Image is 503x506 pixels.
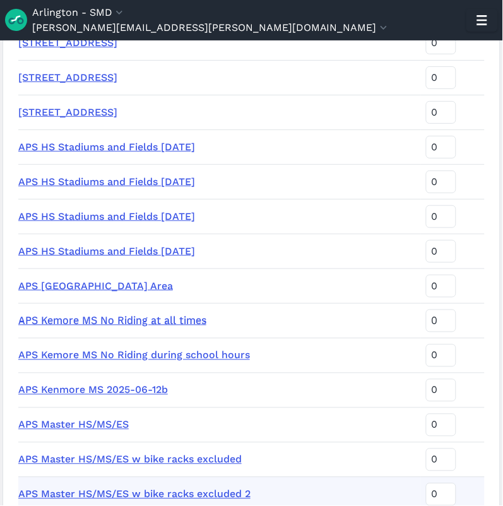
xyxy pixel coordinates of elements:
a: APS Kemore MS No Riding during school hours [18,349,250,361]
a: APS HS Stadiums and Fields [DATE] [18,210,195,222]
img: Ride Report [5,9,32,31]
button: [PERSON_NAME][EMAIL_ADDRESS][PERSON_NAME][DOMAIN_NAME] [32,20,390,35]
a: APS HS Stadiums and Fields [DATE] [18,176,195,188]
a: APS HS Stadiums and Fields [DATE] [18,141,195,153]
a: [STREET_ADDRESS] [18,71,117,83]
button: Arlington - SMD [32,5,126,20]
a: APS Kenmore MS 2025-06-12b [18,384,168,396]
a: APS Master HS/MS/ES [18,419,129,431]
a: APS HS Stadiums and Fields [DATE] [18,245,195,257]
a: [STREET_ADDRESS] [18,106,117,118]
a: APS [GEOGRAPHIC_DATA] Area [18,280,173,292]
a: [STREET_ADDRESS] [18,37,117,49]
a: APS Master HS/MS/ES w bike racks excluded [18,454,242,466]
a: APS Kemore MS No Riding at all times [18,315,206,327]
a: APS Master HS/MS/ES w bike racks excluded 2 [18,488,251,500]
